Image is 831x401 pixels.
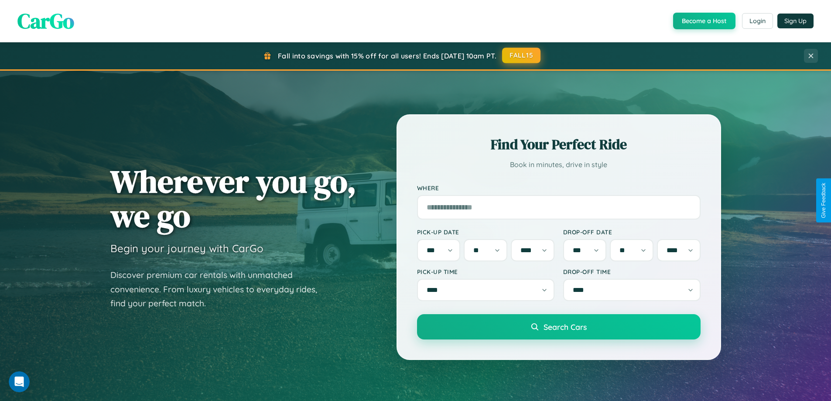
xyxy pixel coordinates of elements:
label: Where [417,184,701,192]
button: FALL15 [502,48,540,63]
span: CarGo [17,7,74,35]
h3: Begin your journey with CarGo [110,242,263,255]
button: Search Cars [417,314,701,339]
h1: Wherever you go, we go [110,164,356,233]
label: Pick-up Time [417,268,554,275]
p: Discover premium car rentals with unmatched convenience. From luxury vehicles to everyday rides, ... [110,268,328,311]
div: Give Feedback [821,183,827,218]
span: Fall into savings with 15% off for all users! Ends [DATE] 10am PT. [278,51,496,60]
h2: Find Your Perfect Ride [417,135,701,154]
iframe: Intercom live chat [9,371,30,392]
label: Drop-off Time [563,268,701,275]
label: Drop-off Date [563,228,701,236]
label: Pick-up Date [417,228,554,236]
button: Sign Up [777,14,814,28]
button: Login [742,13,773,29]
span: Search Cars [544,322,587,332]
button: Become a Host [673,13,735,29]
p: Book in minutes, drive in style [417,158,701,171]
